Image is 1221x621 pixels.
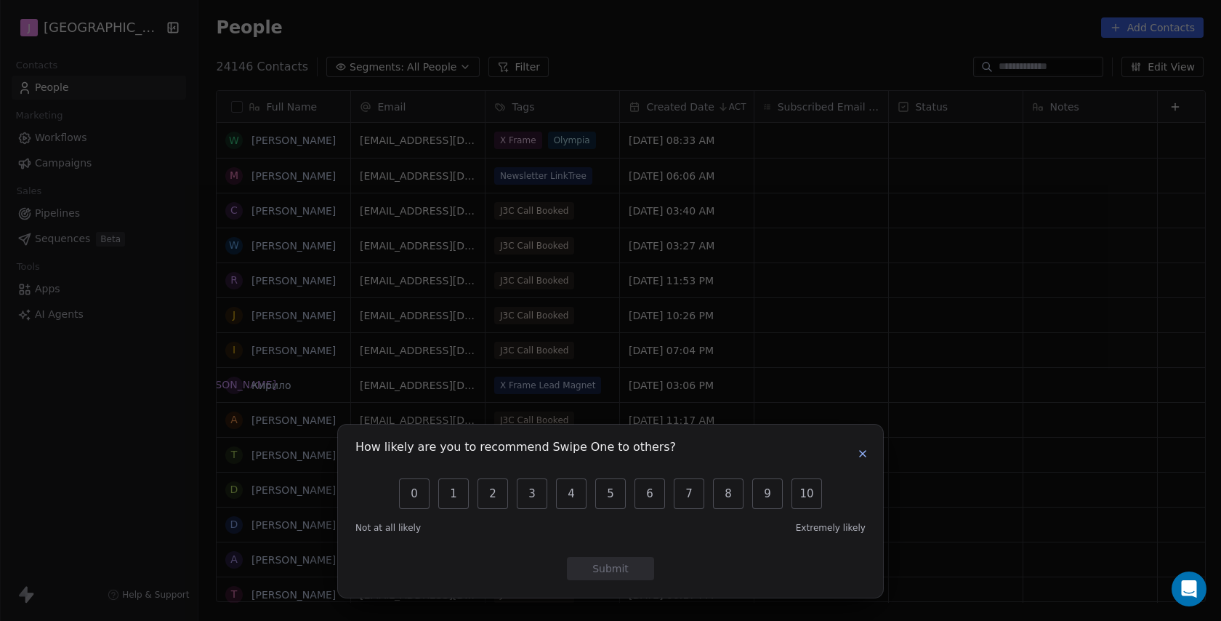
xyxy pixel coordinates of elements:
button: 5 [595,478,626,509]
button: 10 [791,478,822,509]
h1: How likely are you to recommend Swipe One to others? [355,442,676,457]
button: 2 [477,478,508,509]
button: Submit [567,557,654,580]
span: Not at all likely [355,522,421,534]
button: 6 [634,478,665,509]
button: 9 [752,478,783,509]
button: 1 [438,478,469,509]
button: 4 [556,478,587,509]
button: 8 [713,478,744,509]
button: 0 [399,478,430,509]
button: 3 [517,478,547,509]
span: Extremely likely [796,522,866,534]
button: 7 [674,478,704,509]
